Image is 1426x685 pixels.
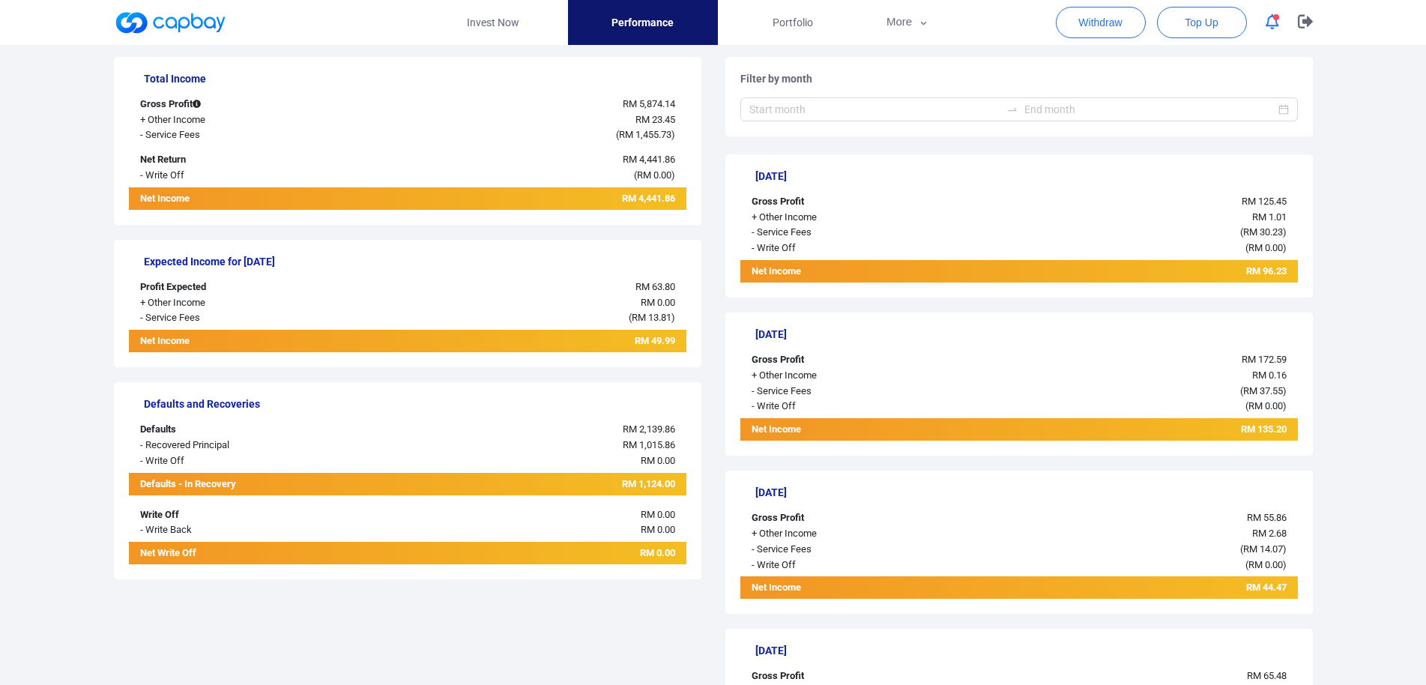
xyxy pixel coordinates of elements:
div: Gross Profit [740,194,973,210]
span: to [1006,103,1018,115]
div: Write Off [129,507,361,523]
div: ( ) [361,127,686,143]
span: RM 44.47 [1246,582,1287,593]
div: ( ) [973,384,1298,399]
div: ( ) [973,225,1298,241]
h5: Filter by month [740,72,1298,85]
span: RM 0.00 [641,455,675,466]
div: ( ) [973,399,1298,414]
span: RM 135.20 [1241,423,1287,435]
span: RM 0.16 [1252,369,1287,381]
div: - Service Fees [740,542,973,558]
span: RM 14.07 [1243,543,1283,555]
div: - Service Fees [740,384,973,399]
span: RM 4,441.86 [623,154,675,165]
h5: [DATE] [755,644,1298,657]
h5: [DATE] [755,328,1298,341]
span: RM 37.55 [1243,385,1283,396]
h5: [DATE] [755,169,1298,183]
div: - Write Off [129,168,361,184]
div: Defaults - In Recovery [129,473,361,495]
div: - Write Off [740,241,973,256]
span: RM 172.59 [1242,354,1287,365]
button: Withdraw [1056,7,1146,38]
span: RM 0.00 [637,169,671,181]
div: Profit Expected [129,280,361,295]
button: Top Up [1157,7,1247,38]
span: RM 30.23 [1243,226,1283,238]
div: ( ) [973,558,1298,573]
div: Gross Profit [740,352,973,368]
div: - Service Fees [129,127,361,143]
div: Gross Profit [740,510,973,526]
div: - Write Off [740,399,973,414]
span: RM 49.99 [635,335,675,346]
div: + Other Income [740,526,973,542]
span: RM 96.23 [1246,265,1287,277]
span: RM 0.00 [640,547,675,558]
div: Defaults [129,422,361,438]
div: ( ) [361,310,686,326]
div: Net Income [129,334,361,352]
div: - Write Off [129,453,361,469]
input: Start month [749,101,1000,118]
div: - Service Fees [740,225,973,241]
div: + Other Income [740,368,973,384]
div: ( ) [973,542,1298,558]
span: RM 2,139.86 [623,423,675,435]
div: - Service Fees [129,310,361,326]
div: - Recovered Principal [129,438,361,453]
span: RM 0.00 [641,524,675,535]
span: Portfolio [773,14,813,31]
div: ( ) [361,168,686,184]
span: RM 125.45 [1242,196,1287,207]
div: - Write Back [129,522,361,538]
span: RM 5,874.14 [623,98,675,109]
span: RM 2.68 [1252,528,1287,539]
span: RM 1,015.86 [623,439,675,450]
span: swap-right [1006,103,1018,115]
div: Net Income [740,580,973,599]
span: Top Up [1185,15,1218,30]
span: RM 63.80 [635,281,675,292]
span: RM 65.48 [1247,670,1287,681]
h5: [DATE] [755,486,1298,499]
span: Performance [611,14,674,31]
div: Net Income [740,422,973,441]
span: RM 0.00 [1248,242,1283,253]
div: + Other Income [740,210,973,226]
span: RM 0.00 [641,509,675,520]
h5: Expected Income for [DATE] [144,255,686,268]
div: Net Income [129,191,361,210]
span: RM 0.00 [1248,400,1283,411]
span: RM 1,455.73 [619,129,671,140]
div: + Other Income [129,295,361,311]
div: Net Write Off [129,542,361,564]
span: RM 13.81 [632,312,671,323]
h5: Total Income [144,72,686,85]
span: RM 23.45 [635,114,675,125]
input: End month [1024,101,1275,118]
div: Gross Profit [129,97,361,112]
span: RM 1,124.00 [622,478,675,489]
div: Gross Profit [740,669,973,684]
div: Net Income [740,264,973,283]
span: RM 4,441.86 [622,193,675,204]
span: RM 0.00 [1248,559,1283,570]
h5: Defaults and Recoveries [144,397,686,411]
div: + Other Income [129,112,361,128]
span: RM 0.00 [641,297,675,308]
div: Net Return [129,152,361,168]
div: - Write Off [740,558,973,573]
span: RM 55.86 [1247,512,1287,523]
div: ( ) [973,241,1298,256]
span: RM 1.01 [1252,211,1287,223]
